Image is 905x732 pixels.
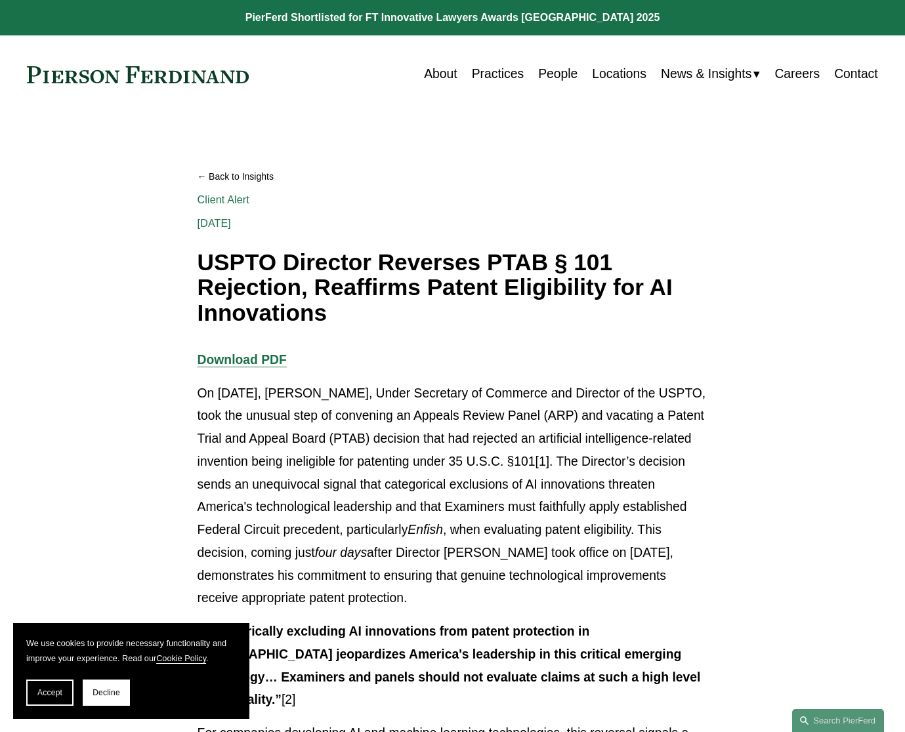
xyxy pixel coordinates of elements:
[26,636,236,666] p: We use cookies to provide necessary functionality and improve your experience. Read our .
[472,62,524,87] a: Practices
[198,620,708,712] p: [2]
[774,62,820,87] a: Careers
[83,680,130,706] button: Decline
[661,62,760,87] a: folder dropdown
[156,654,206,663] a: Cookie Policy
[661,63,751,86] span: News & Insights
[408,523,443,537] em: Enfish
[198,194,249,205] a: Client Alert
[792,709,884,732] a: Search this site
[424,62,457,87] a: About
[834,62,878,87] a: Contact
[26,680,74,706] button: Accept
[592,62,646,87] a: Locations
[198,250,708,326] h1: USPTO Director Reverses PTAB § 101 Rejection, Reaffirms Patent Eligibility for AI Innovations
[93,688,120,697] span: Decline
[198,382,708,611] p: On [DATE], [PERSON_NAME], Under Secretary of Commerce and Director of the USPTO, took the unusual...
[198,624,704,706] strong: “Categorically excluding AI innovations from patent protection in [GEOGRAPHIC_DATA] jeopardizes A...
[37,688,62,697] span: Accept
[198,353,287,367] a: Download PDF
[315,546,367,559] em: four days
[198,218,231,229] span: [DATE]
[198,165,708,188] a: Back to Insights
[13,623,249,719] section: Cookie banner
[538,62,578,87] a: People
